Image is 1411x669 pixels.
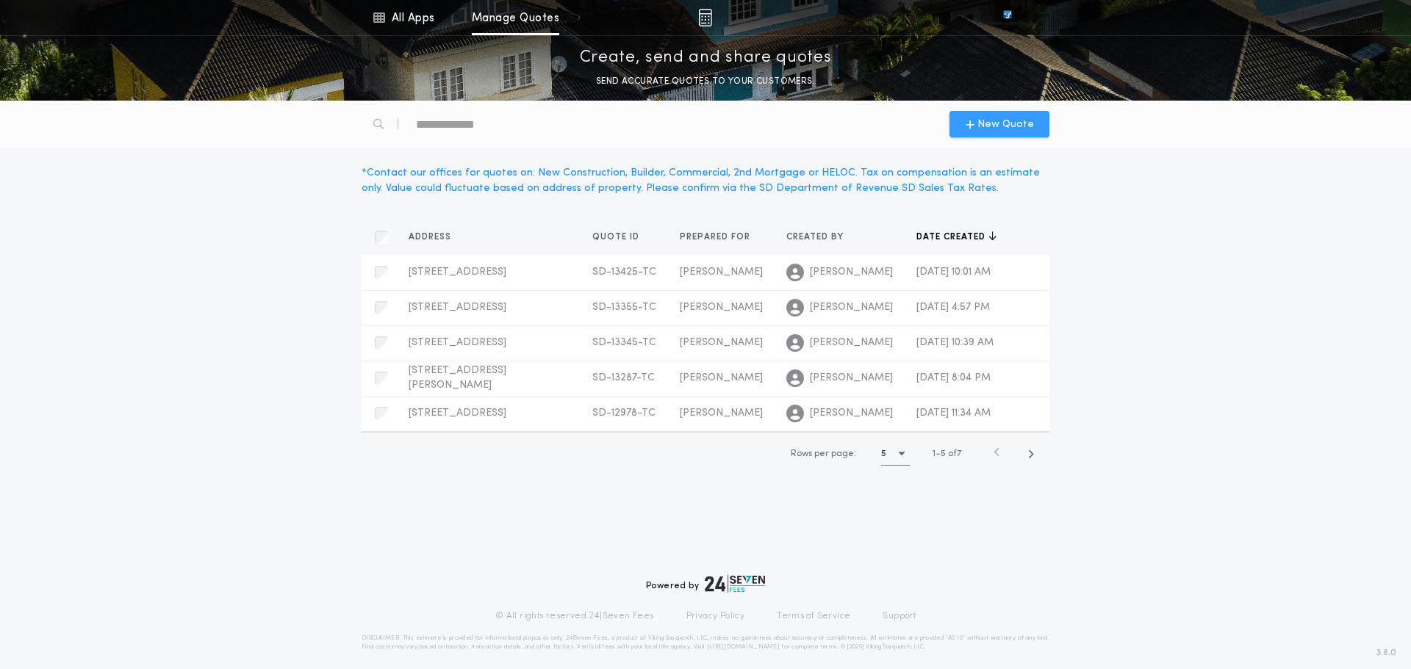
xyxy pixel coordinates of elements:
[786,230,855,245] button: Created by
[596,74,815,89] p: SEND ACCURATE QUOTES TO YOUR CUSTOMERS.
[680,302,763,313] span: [PERSON_NAME]
[705,575,765,593] img: logo
[409,365,506,391] span: [STREET_ADDRESS][PERSON_NAME]
[680,372,763,383] span: [PERSON_NAME]
[680,337,763,348] span: [PERSON_NAME]
[933,449,936,458] span: 1
[948,447,961,460] span: of 7
[977,117,1034,132] span: New Quote
[916,302,990,313] span: [DATE] 4:57 PM
[409,267,506,278] span: [STREET_ADDRESS]
[592,337,656,348] span: SD-13345-TC
[495,610,654,622] p: © All rights reserved. 24|Seven Fees
[362,634,1049,651] p: DISCLAIMER: This estimate is provided for informational purposes only. 24|Seven Fees, a product o...
[409,302,506,313] span: [STREET_ADDRESS]
[916,337,994,348] span: [DATE] 10:39 AM
[941,449,946,458] span: 5
[409,231,454,243] span: Address
[786,231,847,243] span: Created by
[592,372,655,383] span: SD-13287-TC
[686,610,745,622] a: Privacy Policy
[881,446,886,461] h1: 5
[916,267,991,278] span: [DATE] 10:01 AM
[592,231,642,243] span: Quote ID
[916,231,988,243] span: Date created
[592,408,656,419] span: SD-12978-TC
[707,644,780,650] a: [URL][DOMAIN_NAME]
[592,267,656,278] span: SD-13425-TC
[916,372,991,383] span: [DATE] 8:04 PM
[409,230,462,245] button: Address
[580,46,832,70] p: Create, send and share quotes
[409,337,506,348] span: [STREET_ADDRESS]
[810,406,893,421] span: [PERSON_NAME]
[791,449,856,458] span: Rows per page:
[916,408,991,419] span: [DATE] 11:34 AM
[810,371,893,386] span: [PERSON_NAME]
[592,230,650,245] button: Quote ID
[698,9,712,26] img: img
[680,231,753,243] span: Prepared for
[881,442,910,466] button: 5
[949,111,1049,137] button: New Quote
[810,265,893,280] span: [PERSON_NAME]
[680,267,763,278] span: [PERSON_NAME]
[810,300,893,315] span: [PERSON_NAME]
[362,165,1049,196] div: * Contact our offices for quotes on: New Construction, Builder, Commercial, 2nd Mortgage or HELOC...
[777,610,850,622] a: Terms of Service
[592,302,656,313] span: SD-13355-TC
[810,336,893,350] span: [PERSON_NAME]
[916,230,997,245] button: Date created
[646,575,765,593] div: Powered by
[883,610,916,622] a: Support
[977,10,1038,25] img: vs-icon
[680,408,763,419] span: [PERSON_NAME]
[409,408,506,419] span: [STREET_ADDRESS]
[1376,646,1396,659] span: 3.8.0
